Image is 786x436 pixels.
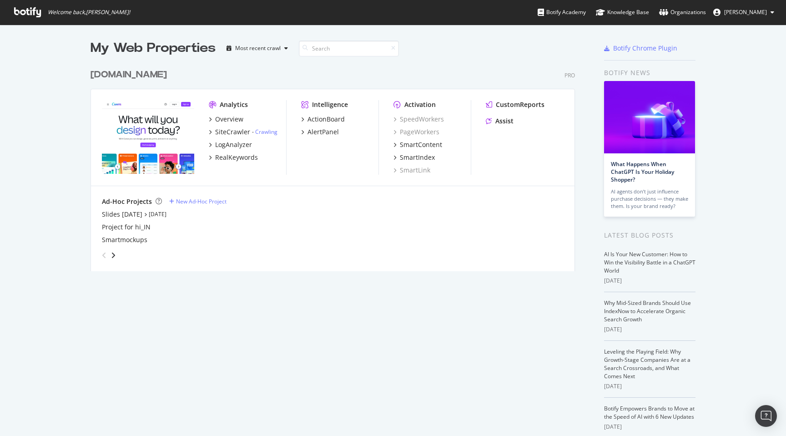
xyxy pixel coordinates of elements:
a: Slides [DATE] [102,210,142,219]
div: LogAnalyzer [215,140,252,149]
a: New Ad-Hoc Project [169,198,227,205]
div: grid [91,57,582,271]
div: RealKeywords [215,153,258,162]
div: [DATE] [604,423,695,431]
div: SmartIndex [400,153,435,162]
button: [PERSON_NAME] [706,5,781,20]
div: AI agents don’t just influence purchase decisions — they make them. Is your brand ready? [611,188,688,210]
a: SmartContent [393,140,442,149]
input: Search [299,41,399,56]
div: Activation [404,100,436,109]
div: angle-left [98,248,110,263]
a: Botify Empowers Brands to Move at the Speed of AI with 6 New Updates [604,405,695,421]
div: [DATE] [604,277,695,285]
div: Ad-Hoc Projects [102,197,152,206]
div: SmartContent [400,140,442,149]
a: [DOMAIN_NAME] [91,68,171,81]
a: PageWorkers [393,127,439,137]
img: What Happens When ChatGPT Is Your Holiday Shopper? [604,81,695,153]
a: SiteCrawler- Crawling [209,127,277,137]
a: Crawling [255,128,277,136]
div: AlertPanel [307,127,339,137]
div: Botify news [604,68,695,78]
div: Intelligence [312,100,348,109]
a: Assist [486,117,514,126]
a: Project for hi_IN [102,223,151,232]
div: Open Intercom Messenger [755,405,777,427]
a: Overview [209,115,243,124]
a: RealKeywords [209,153,258,162]
a: Smartmockups [102,235,147,244]
a: CustomReports [486,100,544,109]
div: Overview [215,115,243,124]
div: Latest Blog Posts [604,230,695,240]
a: What Happens When ChatGPT Is Your Holiday Shopper? [611,160,674,183]
div: [DATE] [604,382,695,390]
div: My Web Properties [91,39,216,57]
div: Botify Academy [538,8,586,17]
div: Most recent crawl [235,46,281,51]
span: Maurice Thach [724,8,767,16]
span: Welcome back, [PERSON_NAME] ! [48,9,130,16]
a: Why Mid-Sized Brands Should Use IndexNow to Accelerate Organic Search Growth [604,299,691,323]
a: SpeedWorkers [393,115,444,124]
div: Analytics [220,100,248,109]
div: Knowledge Base [596,8,649,17]
a: SmartLink [393,166,430,175]
a: AlertPanel [301,127,339,137]
div: CustomReports [496,100,544,109]
div: Organizations [659,8,706,17]
div: Pro [564,71,575,79]
div: Assist [495,117,514,126]
div: [DATE] [604,325,695,334]
a: Leveling the Playing Field: Why Growth-Stage Companies Are at a Search Crossroads, and What Comes... [604,348,690,380]
a: LogAnalyzer [209,140,252,149]
button: Most recent crawl [223,41,292,56]
div: Botify Chrome Plugin [613,44,677,53]
div: [DOMAIN_NAME] [91,68,167,81]
a: Botify Chrome Plugin [604,44,677,53]
div: angle-right [110,251,116,260]
div: New Ad-Hoc Project [176,198,227,205]
a: SmartIndex [393,153,435,162]
a: AI Is Your New Customer: How to Win the Visibility Battle in a ChatGPT World [604,250,695,274]
div: SiteCrawler [215,127,250,137]
a: [DATE] [149,210,166,218]
div: ActionBoard [307,115,345,124]
img: canva.com [102,100,194,174]
div: - [252,128,277,136]
a: ActionBoard [301,115,345,124]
